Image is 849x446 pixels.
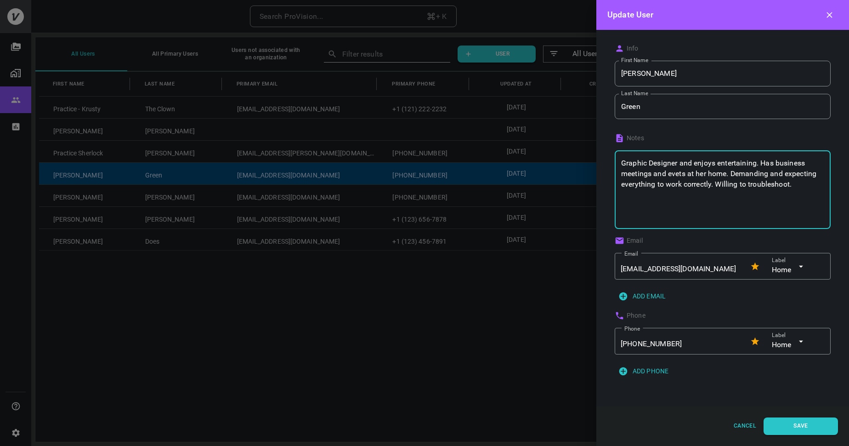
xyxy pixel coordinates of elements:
[627,311,645,320] p: Phone
[621,90,648,97] label: Last Name
[633,292,666,301] p: Add Email
[621,158,824,222] textarea: Graphic Designer and enjoys entertaining. Has business meetings and evets at her home. Demanding ...
[615,364,672,379] button: Add Phone
[764,417,838,435] button: Save
[627,236,643,246] p: Email
[766,253,809,279] div: Home
[615,329,744,354] input: phones.0.phone
[615,61,831,86] input: firstName
[615,254,744,279] input: emails.0.email
[633,366,668,376] p: Add Phone
[627,133,644,143] p: Notes
[766,328,809,354] div: Home
[615,94,831,120] input: lastName
[607,6,838,23] div: Update User
[621,57,648,64] label: First Name
[627,44,639,53] p: Info
[772,332,786,339] label: Label
[615,289,669,304] button: Add Email
[730,418,760,434] button: Cancel
[622,325,643,333] label: Phone
[622,250,641,258] label: Email
[772,257,786,264] label: Label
